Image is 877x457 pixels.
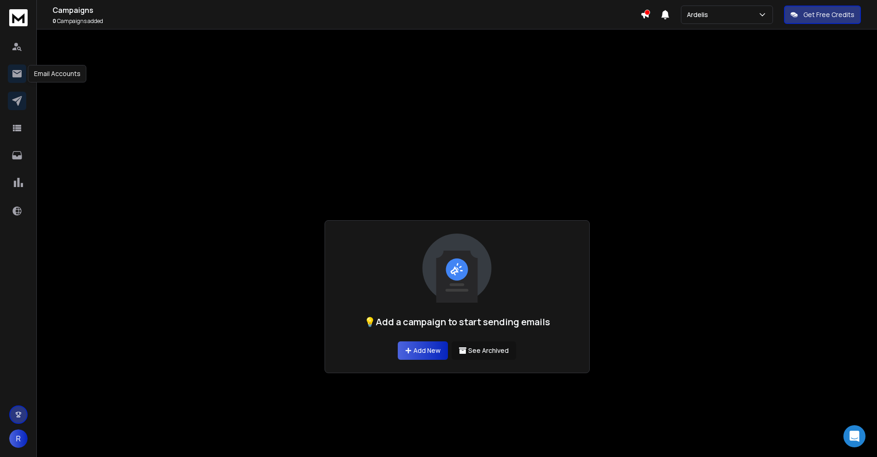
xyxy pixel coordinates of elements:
button: See Archived [452,341,516,360]
div: Email Accounts [28,65,87,82]
img: logo [9,9,28,26]
a: Add New [398,341,448,360]
button: R [9,429,28,448]
button: Get Free Credits [784,6,861,24]
p: Get Free Credits [803,10,854,19]
h1: 💡Add a campaign to start sending emails [364,316,550,328]
p: Ardelis [687,10,712,19]
h1: Campaigns [52,5,640,16]
div: Open Intercom Messenger [843,425,865,447]
span: 0 [52,17,56,25]
p: Campaigns added [52,18,640,25]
